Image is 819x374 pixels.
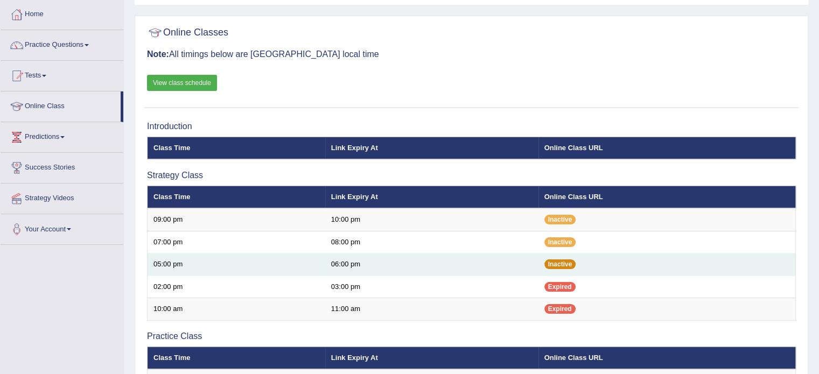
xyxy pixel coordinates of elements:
td: 07:00 pm [148,231,325,253]
th: Link Expiry At [325,347,538,369]
th: Online Class URL [538,347,796,369]
h2: Online Classes [147,25,228,41]
h3: Strategy Class [147,171,796,180]
th: Link Expiry At [325,137,538,159]
span: Expired [544,304,576,314]
td: 10:00 pm [325,208,538,231]
td: 06:00 pm [325,253,538,276]
a: Your Account [1,214,123,241]
span: Inactive [544,237,576,247]
td: 08:00 pm [325,231,538,253]
td: 05:00 pm [148,253,325,276]
h3: Introduction [147,122,796,131]
th: Online Class URL [538,137,796,159]
td: 10:00 am [148,298,325,321]
a: Predictions [1,122,123,149]
a: Practice Questions [1,30,123,57]
a: View class schedule [147,75,217,91]
td: 09:00 pm [148,208,325,231]
span: Inactive [544,215,576,224]
h3: All timings below are [GEOGRAPHIC_DATA] local time [147,50,796,59]
a: Tests [1,61,123,88]
span: Inactive [544,259,576,269]
th: Online Class URL [538,186,796,208]
a: Online Class [1,91,121,118]
td: 11:00 am [325,298,538,321]
th: Class Time [148,186,325,208]
a: Success Stories [1,153,123,180]
h3: Practice Class [147,331,796,341]
td: 03:00 pm [325,276,538,298]
span: Expired [544,282,576,292]
td: 02:00 pm [148,276,325,298]
th: Class Time [148,137,325,159]
th: Class Time [148,347,325,369]
th: Link Expiry At [325,186,538,208]
a: Strategy Videos [1,184,123,210]
b: Note: [147,50,169,59]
